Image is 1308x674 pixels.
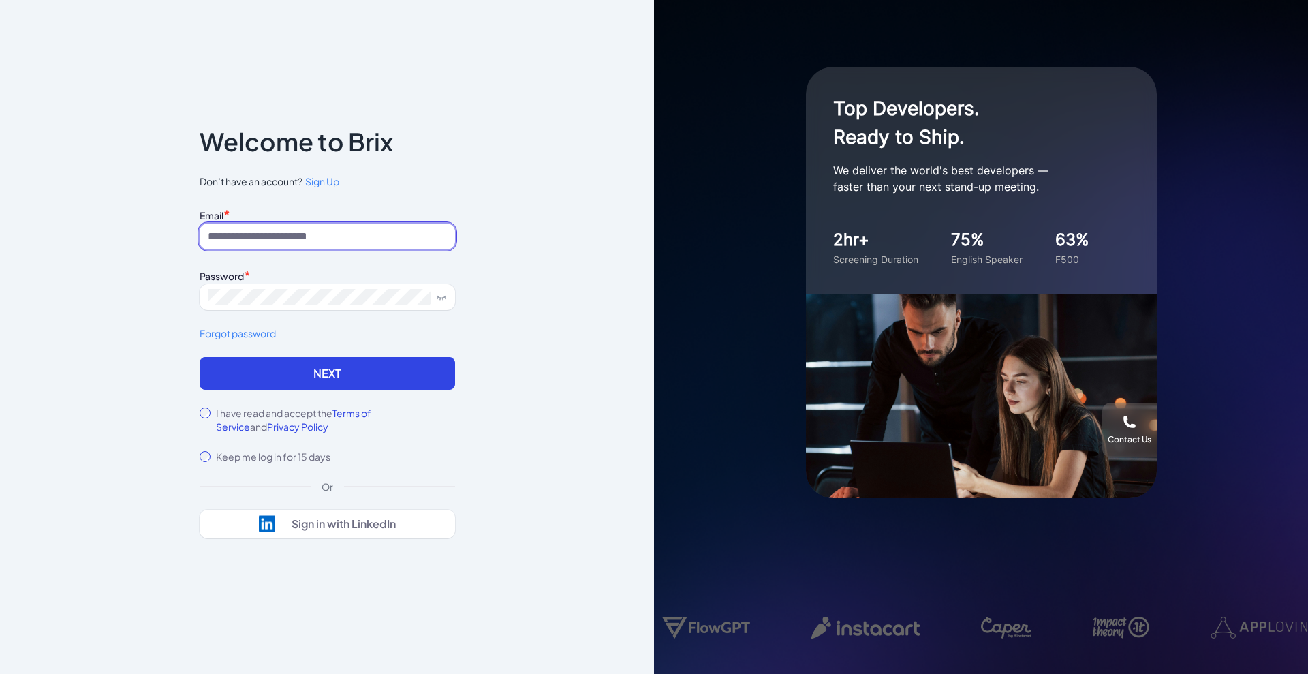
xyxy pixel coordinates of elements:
div: Or [311,480,344,493]
div: Sign in with LinkedIn [292,517,396,531]
label: I have read and accept the and [216,406,455,433]
div: Screening Duration [833,252,918,266]
a: Forgot password [200,326,455,341]
label: Password [200,270,244,282]
div: 63% [1055,228,1089,252]
a: Sign Up [302,174,339,189]
label: Email [200,209,223,221]
span: Terms of Service [216,407,371,433]
span: Privacy Policy [267,420,328,433]
div: 2hr+ [833,228,918,252]
button: Contact Us [1102,403,1157,457]
label: Keep me log in for 15 days [216,450,330,463]
button: Next [200,357,455,390]
span: Don’t have an account? [200,174,455,189]
div: Contact Us [1108,434,1151,445]
div: English Speaker [951,252,1023,266]
p: We deliver the world's best developers — faster than your next stand-up meeting. [833,162,1106,195]
span: Sign Up [305,175,339,187]
button: Sign in with LinkedIn [200,510,455,538]
div: 75% [951,228,1023,252]
div: F500 [1055,252,1089,266]
h1: Top Developers. Ready to Ship. [833,94,1106,151]
p: Welcome to Brix [200,131,393,153]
